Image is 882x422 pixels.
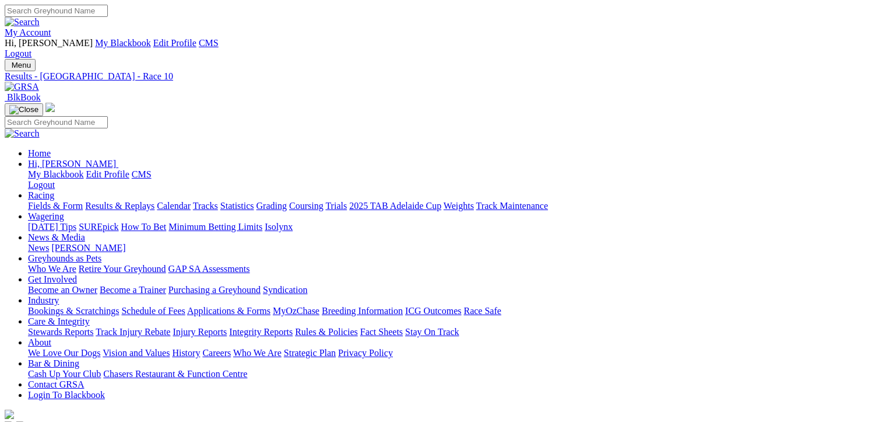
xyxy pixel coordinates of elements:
a: News [28,243,49,253]
input: Search [5,116,108,128]
a: My Blackbook [28,169,84,179]
a: [PERSON_NAME] [51,243,125,253]
div: Hi, [PERSON_NAME] [28,169,877,190]
a: Retire Your Greyhound [79,264,166,274]
a: Applications & Forms [187,306,270,316]
a: Rules & Policies [295,327,358,337]
a: How To Bet [121,222,167,232]
a: GAP SA Assessments [168,264,250,274]
img: logo-grsa-white.png [45,103,55,112]
a: Breeding Information [322,306,403,316]
a: Results & Replays [85,201,154,211]
a: Logout [28,180,55,190]
div: Care & Integrity [28,327,877,337]
a: 2025 TAB Adelaide Cup [349,201,441,211]
a: History [172,348,200,358]
div: About [28,348,877,358]
a: Who We Are [233,348,282,358]
a: We Love Our Dogs [28,348,100,358]
span: Hi, [PERSON_NAME] [5,38,93,48]
div: Get Involved [28,285,877,295]
a: Track Injury Rebate [96,327,170,337]
img: Close [9,105,38,114]
a: Privacy Policy [338,348,393,358]
a: My Blackbook [95,38,151,48]
a: News & Media [28,232,85,242]
a: Isolynx [265,222,293,232]
span: Menu [12,61,31,69]
div: Wagering [28,222,877,232]
a: Chasers Restaurant & Function Centre [103,369,247,379]
img: GRSA [5,82,39,92]
a: Injury Reports [173,327,227,337]
a: Home [28,148,51,158]
a: Become a Trainer [100,285,166,295]
img: Search [5,128,40,139]
a: Integrity Reports [229,327,293,337]
a: Schedule of Fees [121,306,185,316]
a: Fields & Form [28,201,83,211]
a: Wagering [28,211,64,221]
div: News & Media [28,243,877,253]
a: Industry [28,295,59,305]
a: Become an Owner [28,285,97,295]
a: My Account [5,27,51,37]
a: CMS [199,38,219,48]
a: Careers [202,348,231,358]
a: Edit Profile [153,38,196,48]
a: Grading [256,201,287,211]
div: My Account [5,38,877,59]
a: Stewards Reports [28,327,93,337]
a: Coursing [289,201,324,211]
span: Hi, [PERSON_NAME] [28,159,116,169]
a: Purchasing a Greyhound [168,285,261,295]
img: logo-grsa-white.png [5,410,14,419]
a: Cash Up Your Club [28,369,101,379]
a: [DATE] Tips [28,222,76,232]
a: Calendar [157,201,191,211]
a: About [28,337,51,347]
a: Contact GRSA [28,379,84,389]
input: Search [5,5,108,17]
a: Tracks [193,201,218,211]
a: Trials [325,201,347,211]
a: Statistics [220,201,254,211]
a: Stay On Track [405,327,459,337]
div: Industry [28,306,877,316]
a: Bar & Dining [28,358,79,368]
a: Vision and Values [103,348,170,358]
a: Edit Profile [86,169,129,179]
a: Results - [GEOGRAPHIC_DATA] - Race 10 [5,71,877,82]
img: Search [5,17,40,27]
a: Strategic Plan [284,348,336,358]
span: BlkBook [7,92,41,102]
a: Hi, [PERSON_NAME] [28,159,118,169]
button: Toggle navigation [5,59,36,71]
a: ICG Outcomes [405,306,461,316]
a: SUREpick [79,222,118,232]
a: Track Maintenance [476,201,548,211]
button: Toggle navigation [5,103,43,116]
a: Race Safe [463,306,501,316]
a: Get Involved [28,274,77,284]
a: Fact Sheets [360,327,403,337]
a: Syndication [263,285,307,295]
a: MyOzChase [273,306,319,316]
a: Greyhounds as Pets [28,253,101,263]
div: Greyhounds as Pets [28,264,877,274]
a: Login To Blackbook [28,390,105,400]
a: Logout [5,48,31,58]
div: Racing [28,201,877,211]
a: Racing [28,190,54,200]
a: Weights [444,201,474,211]
a: Care & Integrity [28,316,90,326]
a: Who We Are [28,264,76,274]
a: BlkBook [5,92,41,102]
a: Minimum Betting Limits [168,222,262,232]
a: CMS [132,169,152,179]
div: Bar & Dining [28,369,877,379]
a: Bookings & Scratchings [28,306,119,316]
